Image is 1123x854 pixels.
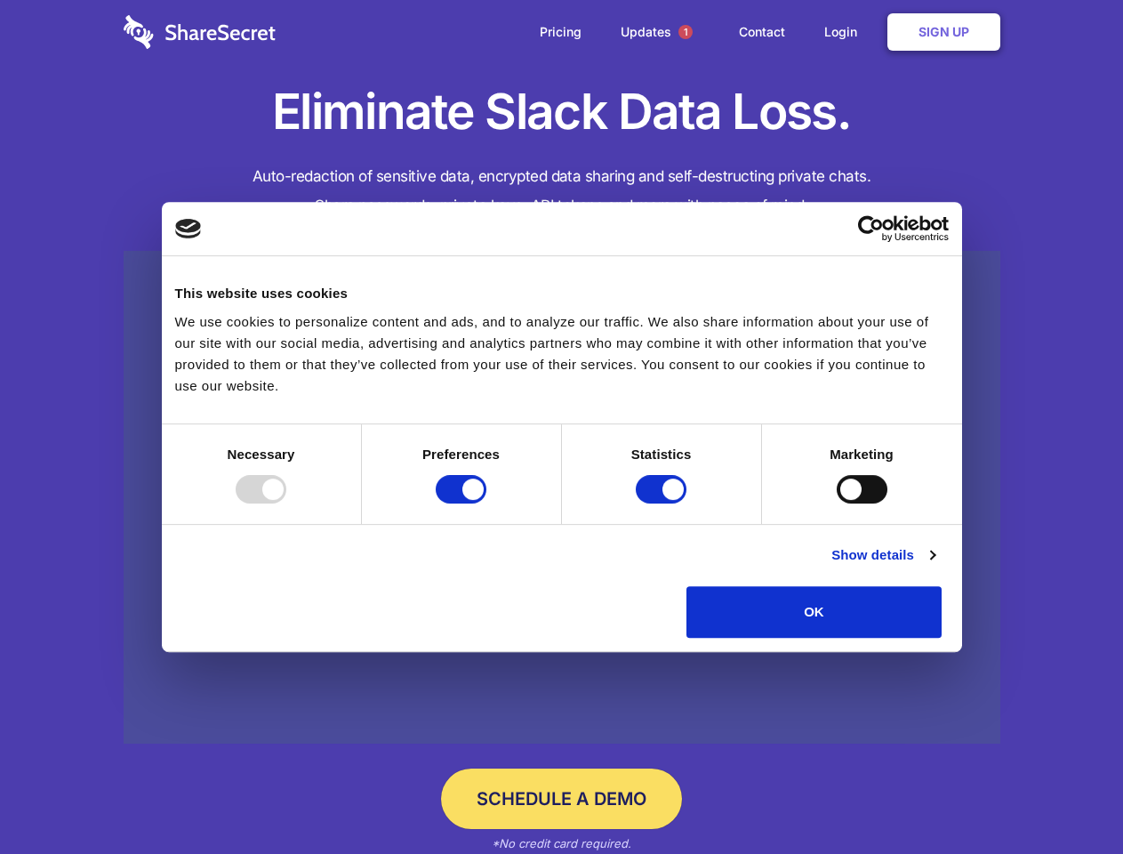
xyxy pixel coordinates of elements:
a: Contact [721,4,803,60]
a: Login [806,4,884,60]
em: *No credit card required. [492,836,631,850]
a: Show details [831,544,934,566]
span: 1 [678,25,693,39]
a: Wistia video thumbnail [124,251,1000,745]
strong: Preferences [422,447,500,462]
h1: Eliminate Slack Data Loss. [124,80,1000,144]
img: logo [175,219,202,238]
a: Pricing [522,4,599,60]
img: logo-wordmark-white-trans-d4663122ce5f474addd5e946df7df03e33cb6a1c49d2221995e7729f52c070b2.svg [124,15,276,49]
button: OK [686,586,942,638]
strong: Necessary [228,447,295,462]
a: Usercentrics Cookiebot - opens in a new window [793,215,949,242]
strong: Marketing [830,447,894,462]
div: This website uses cookies [175,283,949,304]
a: Sign Up [887,13,1000,51]
h4: Auto-redaction of sensitive data, encrypted data sharing and self-destructing private chats. Shar... [124,162,1000,221]
div: We use cookies to personalize content and ads, and to analyze our traffic. We also share informat... [175,311,949,397]
strong: Statistics [631,447,692,462]
a: Schedule a Demo [441,769,682,829]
